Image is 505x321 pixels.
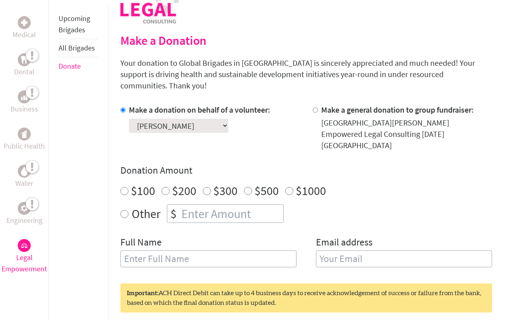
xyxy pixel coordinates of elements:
[18,128,31,141] div: Public Health
[120,57,492,91] p: Your donation to Global Brigades in [GEOGRAPHIC_DATA] is sincerely appreciated and much needed! Y...
[59,14,90,34] a: Upcoming Brigades
[316,250,492,267] input: Your Email
[59,10,98,39] li: Upcoming Brigades
[120,164,492,177] h4: Donation Amount
[132,204,160,223] label: Other
[15,178,33,189] p: Water
[120,33,492,48] h2: Make a Donation
[131,183,155,198] label: $100
[18,165,31,178] div: Water
[6,202,42,226] a: EngineeringEngineering
[18,239,31,252] div: Legal Empowerment
[18,202,31,215] div: Engineering
[120,250,297,267] input: Enter Full Name
[21,94,27,100] img: Business
[167,205,180,222] div: $
[213,183,238,198] label: $300
[11,90,38,115] a: BusinessBusiness
[14,53,34,78] a: DentalDental
[13,29,36,40] p: Medical
[120,236,162,250] label: Full Name
[21,243,27,248] img: Legal Empowerment
[6,215,42,226] p: Engineering
[11,103,38,115] p: Business
[18,90,31,103] div: Business
[129,105,270,115] label: Make a donation on behalf of a volunteer:
[2,252,47,275] p: Legal Empowerment
[18,16,31,29] div: Medical
[127,290,158,296] strong: Important:
[4,128,45,152] a: Public HealthPublic Health
[59,43,95,52] a: All Brigades
[21,205,27,212] img: Engineering
[21,130,27,138] img: Public Health
[2,239,47,275] a: Legal EmpowermentLegal Empowerment
[14,66,34,78] p: Dental
[321,117,492,151] div: [GEOGRAPHIC_DATA][PERSON_NAME] Empowered Legal Consulting [DATE] [GEOGRAPHIC_DATA]
[21,166,27,176] img: Water
[18,53,31,66] div: Dental
[316,236,372,250] label: Email address
[21,19,27,26] img: Medical
[21,56,27,63] img: Dental
[4,141,45,152] p: Public Health
[59,61,81,71] a: Donate
[180,205,283,222] input: Enter Amount
[321,105,474,115] label: Make a general donation to group fundraiser:
[120,283,492,313] div: ACH Direct Debit can take up to 4 business days to receive acknowledgement of success or failure ...
[255,183,279,198] label: $500
[59,39,98,57] li: All Brigades
[15,165,33,189] a: WaterWater
[13,16,36,40] a: MedicalMedical
[59,57,98,75] li: Donate
[172,183,196,198] label: $200
[296,183,326,198] label: $1000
